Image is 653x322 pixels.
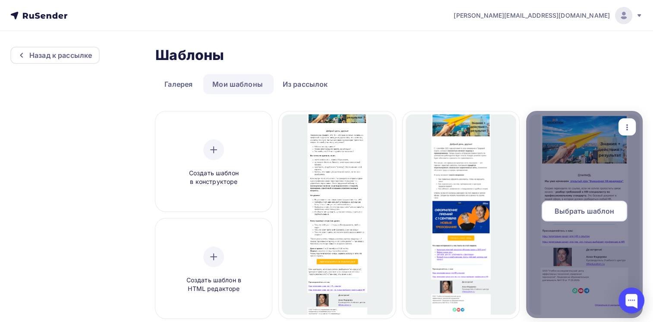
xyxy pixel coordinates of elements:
span: Создать шаблон в конструкторе [173,169,255,186]
span: Выбрать шаблон [554,206,614,216]
a: [PERSON_NAME][EMAIL_ADDRESS][DOMAIN_NAME] [454,7,643,24]
div: Назад к рассылке [29,50,92,60]
span: Создать шаблон в HTML редакторе [173,276,255,294]
a: Галерея [155,74,202,94]
h2: Шаблоны [155,47,224,64]
span: [PERSON_NAME][EMAIL_ADDRESS][DOMAIN_NAME] [454,11,610,20]
a: Из рассылок [274,74,337,94]
a: Мои шаблоны [203,74,272,94]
